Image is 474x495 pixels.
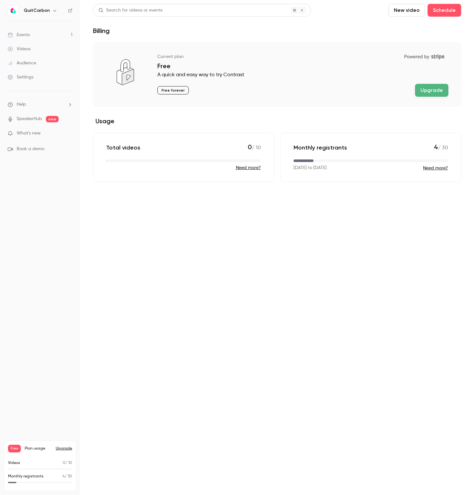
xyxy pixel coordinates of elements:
[8,74,33,80] div: Settings
[428,4,461,17] button: Schedule
[8,445,21,452] span: Free
[157,71,448,79] p: A quick and easy way to try Contrast
[248,143,252,151] span: 0
[157,53,184,60] p: Current plan
[8,60,36,66] div: Audience
[8,474,44,479] p: Monthly registrants
[8,46,30,52] div: Videos
[8,32,30,38] div: Events
[8,101,72,108] li: help-dropdown-opener
[8,460,20,466] p: Videos
[106,144,140,151] p: Total videos
[157,86,189,94] p: Free forever
[63,460,72,466] p: / 10
[62,474,72,479] p: / 30
[93,42,461,182] section: billing
[98,7,162,14] div: Search for videos or events
[46,116,59,122] span: new
[17,146,44,152] span: Book a demo
[236,165,261,171] button: Need more?
[63,461,65,465] span: 0
[93,27,110,35] h1: Billing
[423,165,448,171] button: Need more?
[8,5,18,16] img: QuitCarbon
[25,446,52,451] span: Plan usage
[93,117,461,125] h2: Usage
[294,165,327,171] p: [DATE] to [DATE]
[294,144,347,151] p: Monthly registrants
[56,446,72,451] button: Upgrade
[65,131,72,136] iframe: Noticeable Trigger
[24,7,50,14] h6: QuitCarbon
[434,143,448,152] p: / 30
[388,4,425,17] button: New video
[17,130,41,137] span: What's new
[434,143,438,151] span: 4
[157,62,448,70] p: Free
[415,84,448,97] button: Upgrade
[62,475,65,478] span: 4
[17,101,26,108] span: Help
[248,143,261,152] p: / 10
[17,116,42,122] a: SpeakerHub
